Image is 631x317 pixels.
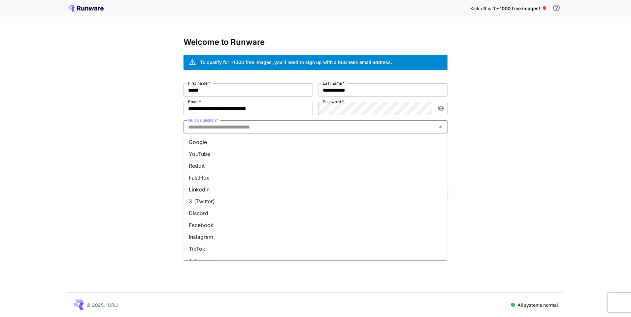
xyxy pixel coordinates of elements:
li: TikTok [183,243,448,255]
li: Discord [183,207,448,219]
label: Quick question [188,117,218,123]
li: LinkedIn [183,184,448,195]
li: Facebook [183,219,448,231]
p: © 2025, [URL] [86,302,118,308]
label: First name [188,80,210,86]
li: YouTube [183,148,448,160]
li: Telegram [183,255,448,267]
label: Email [188,99,201,104]
li: FastFlux [183,172,448,184]
span: Kick off with [470,6,497,11]
button: In order to qualify for free credit, you need to sign up with a business email address and click ... [550,1,563,14]
p: All systems normal [517,302,558,308]
li: X (Twitter) [183,195,448,207]
div: To qualify for ~1000 free images, you’ll need to sign up with a business email address. [200,59,392,66]
button: toggle password visibility [435,102,447,114]
label: Last name [323,80,345,86]
li: Google [183,136,448,148]
li: Instagram [183,231,448,243]
span: ~1000 free images! 🎈 [497,6,547,11]
li: Reddit [183,160,448,172]
button: Close [436,122,445,131]
h3: Welcome to Runware [183,38,448,47]
label: Password [323,99,344,104]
